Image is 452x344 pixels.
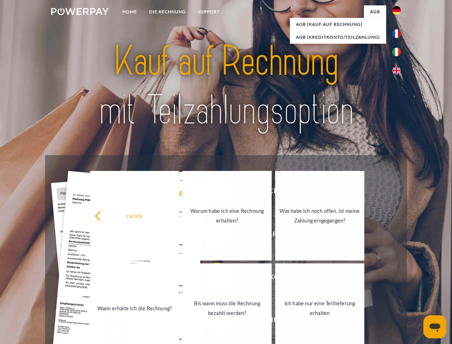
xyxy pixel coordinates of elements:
a: AGB (Kreditkonto/Teilzahlung) [290,31,386,44]
a: agb [364,5,386,18]
div: Warum habe ich eine Rechnung erhalten? [187,206,267,225]
div: Was habe ich noch offen, ist meine Zahlung eingegangen? [280,206,360,225]
a: SUPPORT [192,5,226,18]
img: fr [392,29,401,38]
img: it [392,48,401,56]
a: AGB (Kauf auf Rechnung) [290,18,386,31]
div: zurück [94,211,175,220]
a: DIE RECHNUNG [143,5,192,18]
img: logo-powerpay-white.svg [51,8,109,15]
img: de [392,6,401,15]
div: Wann erhalte ich die Rechnung? [94,303,175,313]
div: Bis wann muss die Rechnung bezahlt werden? [187,298,267,318]
iframe: Schaltfläche zum Öffnen des Messaging-Fensters [423,315,446,338]
a: Home [116,5,143,18]
div: Ich habe nur eine Teillieferung erhalten [280,298,360,318]
img: title-powerpay_de.svg [68,34,384,137]
a: Was habe ich noch offen, ist meine Zahlung eingegangen? [275,171,364,261]
img: en [392,66,401,75]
